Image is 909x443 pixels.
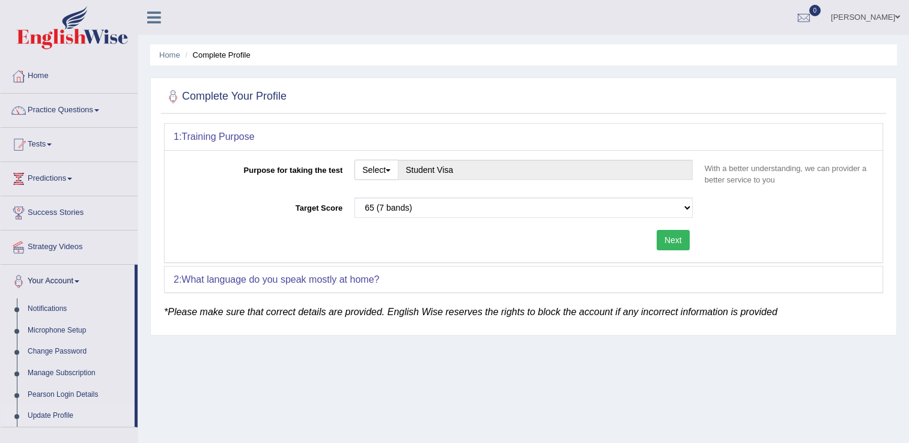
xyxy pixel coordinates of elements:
button: Next [657,230,690,250]
button: Select [354,160,398,180]
a: Success Stories [1,196,138,226]
div: 1: [165,124,883,150]
h2: Complete Your Profile [164,88,287,106]
a: Update Profile [22,405,135,427]
a: Strategy Videos [1,231,138,261]
a: Home [1,59,138,89]
label: Target Score [174,197,348,214]
a: Practice Questions [1,94,138,124]
div: 2: [165,267,883,293]
a: Tests [1,128,138,158]
a: Microphone Setup [22,320,135,342]
p: With a better understanding, we can provider a better service to you [699,163,874,185]
em: *Please make sure that correct details are provided. English Wise reserves the rights to block th... [164,307,777,317]
a: Pearson Login Details [22,384,135,406]
b: What language do you speak mostly at home? [181,274,379,285]
a: Change Password [22,341,135,363]
a: Home [159,50,180,59]
b: Training Purpose [181,131,254,142]
span: 0 [809,5,821,16]
a: Your Account [1,265,135,295]
a: Manage Subscription [22,363,135,384]
label: Purpose for taking the test [174,160,348,176]
a: Predictions [1,162,138,192]
a: Notifications [22,298,135,320]
li: Complete Profile [182,49,250,61]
